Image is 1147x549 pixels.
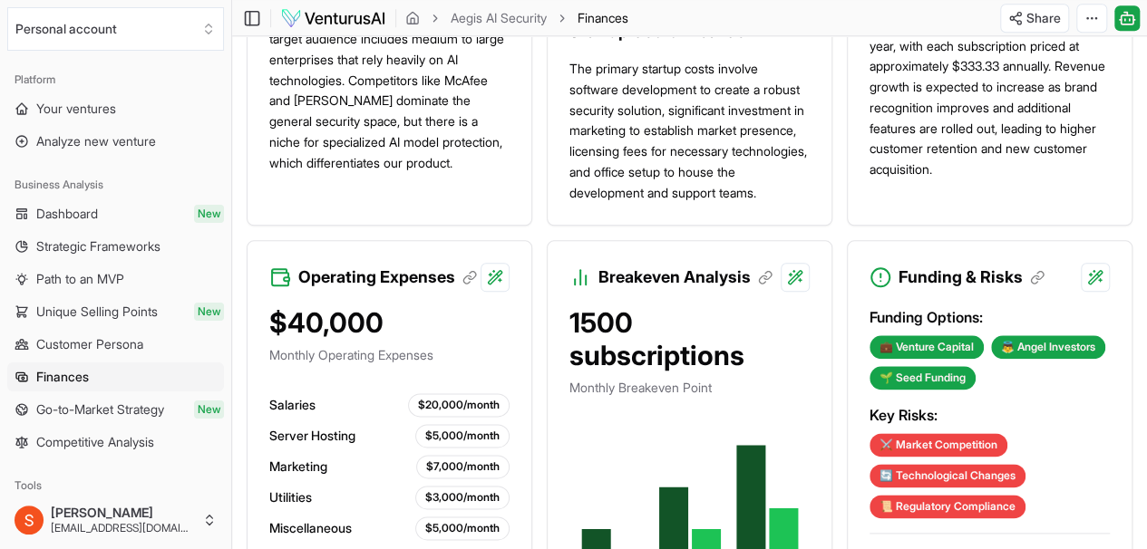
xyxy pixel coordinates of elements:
span: Dashboard [36,205,98,223]
p: Monthly Operating Expenses [269,346,510,364]
div: ⚔️ Market Competition [870,433,1007,457]
div: $5,000/month [415,424,510,448]
span: Strategic Frameworks [36,237,160,255]
h3: Funding Options: [870,306,1110,328]
span: Your ventures [36,100,116,118]
p: The primary startup costs involve software development to create a robust security solution, sign... [569,59,810,203]
div: Tools [7,471,224,500]
span: Competitive Analysis [36,433,154,451]
a: Competitive Analysis [7,428,224,457]
div: 💼 Venture Capital [870,335,984,359]
span: New [194,205,224,223]
div: 🔄 Technological Changes [870,464,1025,487]
nav: breadcrumb [405,9,628,27]
span: Customer Persona [36,335,143,353]
span: Analyze new venture [36,132,156,150]
img: logo [280,7,386,29]
span: [PERSON_NAME] [51,505,195,521]
div: $5,000/month [415,516,510,540]
span: Share [1026,9,1061,27]
div: $7,000/month [416,455,510,478]
a: Aegis AI Security [451,9,547,27]
span: Finances [578,10,628,25]
span: New [194,400,224,419]
a: DashboardNew [7,199,224,228]
span: Finances [36,368,89,386]
span: [EMAIL_ADDRESS][DOMAIN_NAME] [51,521,195,535]
img: ACg8ocKYeNuTCHeJW6r5WK4yx7U4ttpkf89GXhyWqs3N177ggR34yQ=s96-c [15,506,44,535]
button: Share [1000,4,1069,33]
span: Miscellaneous [269,519,352,537]
a: Strategic Frameworks [7,232,224,261]
h3: Funding & Risks [899,265,1045,290]
div: 👼 Angel Investors [991,335,1105,359]
span: Salaries [269,396,316,414]
div: 📜 Regulatory Compliance [870,495,1025,518]
a: Customer Persona [7,330,224,359]
span: Go-to-Market Strategy [36,400,164,419]
h3: Operating Expenses [298,265,477,290]
a: Finances [7,362,224,391]
a: Analyze new venture [7,127,224,156]
span: New [194,303,224,321]
a: Unique Selling PointsNew [7,297,224,326]
span: Server Hosting [269,427,355,445]
span: Unique Selling Points [36,303,158,321]
div: $3,000/month [415,486,510,509]
h3: Key Risks: [870,404,1110,426]
span: Finances [578,9,628,27]
span: Marketing [269,457,327,476]
p: Monthly Breakeven Point [569,379,810,397]
div: 🌱 Seed Funding [870,366,976,390]
div: Business Analysis [7,170,224,199]
div: $40,000 [269,306,510,339]
button: Select an organization [7,7,224,51]
a: Go-to-Market StrategyNew [7,395,224,424]
span: Utilities [269,488,312,506]
a: Path to an MVP [7,265,224,294]
a: Your ventures [7,94,224,123]
div: 1500 subscriptions [569,306,810,371]
div: Platform [7,65,224,94]
h3: Breakeven Analysis [598,265,773,290]
span: Path to an MVP [36,270,124,288]
div: $20,000/month [408,393,510,417]
button: [PERSON_NAME][EMAIL_ADDRESS][DOMAIN_NAME] [7,498,224,542]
